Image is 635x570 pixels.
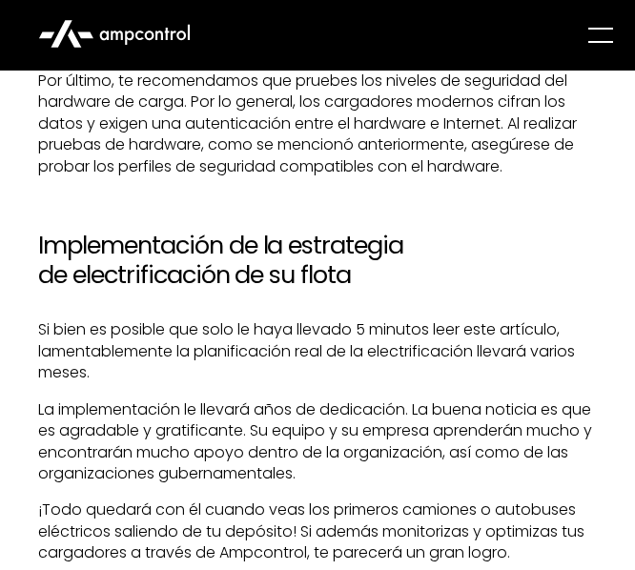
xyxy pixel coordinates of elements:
h2: Implementación de la estrategia de electrificación de su flota [38,231,597,289]
div: menu [566,9,627,62]
p: Por último, te recomendamos que pruebes los niveles de seguridad del hardware de carga. Por lo ge... [38,71,597,177]
p: Si bien es posible que solo le haya llevado 5 minutos leer este artículo, lamentablemente la plan... [38,319,597,383]
p: ¡Todo quedará con él cuando veas los primeros camiones o autobuses eléctricos saliendo de tu depó... [38,499,597,563]
p: La implementación le llevará años de dedicación. La buena noticia es que es agradable y gratifica... [38,399,597,485]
